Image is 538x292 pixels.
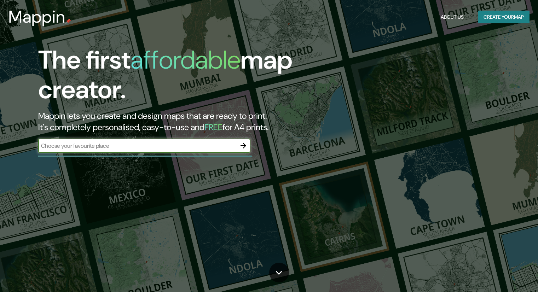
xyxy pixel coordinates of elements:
[38,45,307,110] h1: The first map creator.
[438,11,467,24] button: About Us
[38,142,236,150] input: Choose your favourite place
[38,110,307,133] h2: Mappin lets you create and design maps that are ready to print. It's completely personalised, eas...
[478,11,530,24] button: Create yourmap
[131,43,241,76] h1: affordable
[8,7,65,27] h3: Mappin
[65,18,71,24] img: mappin-pin
[204,122,222,133] h5: FREE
